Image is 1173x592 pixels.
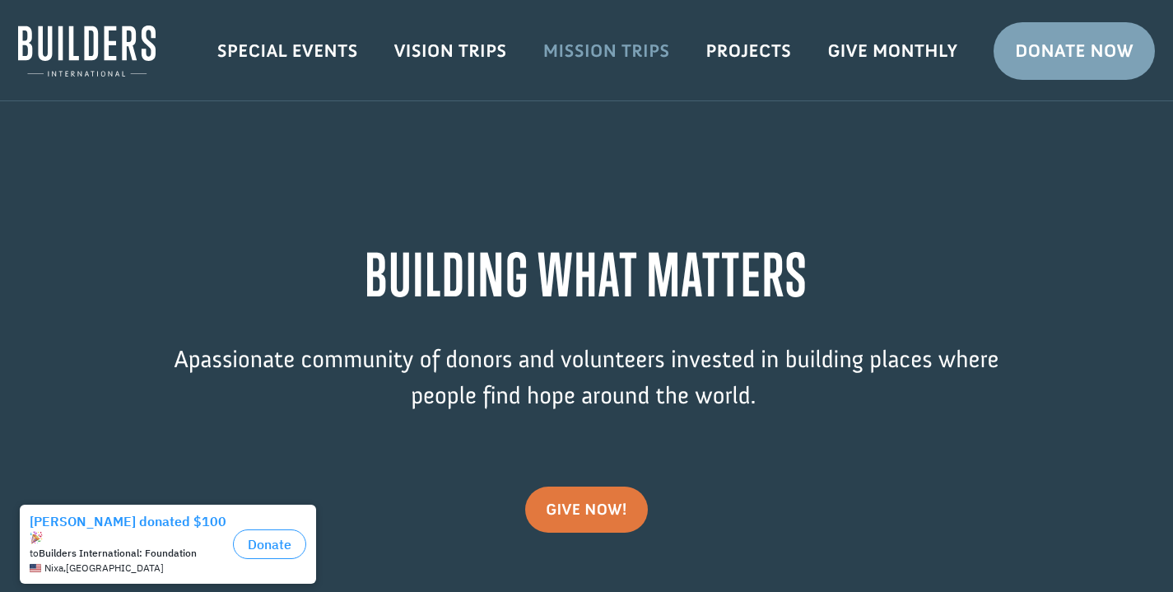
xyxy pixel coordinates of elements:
img: US.png [30,66,41,77]
a: Projects [688,27,810,75]
a: give now! [525,487,648,533]
img: Builders International [18,26,156,77]
div: [PERSON_NAME] donated $100 [30,16,226,49]
a: Special Events [199,27,376,75]
span: Nixa , [GEOGRAPHIC_DATA] [44,66,164,77]
a: Donate Now [994,22,1155,80]
a: Vision Trips [376,27,525,75]
a: Give Monthly [809,27,975,75]
strong: Builders International: Foundation [39,50,197,63]
h1: BUILDING WHAT MATTERS [142,240,1031,317]
a: Mission Trips [525,27,688,75]
span: A [174,344,188,374]
button: Donate [233,33,306,63]
img: emoji partyPopper [30,35,43,48]
p: passionate community of donors and volunteers invested in building places where people find hope ... [142,342,1031,438]
div: to [30,51,226,63]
